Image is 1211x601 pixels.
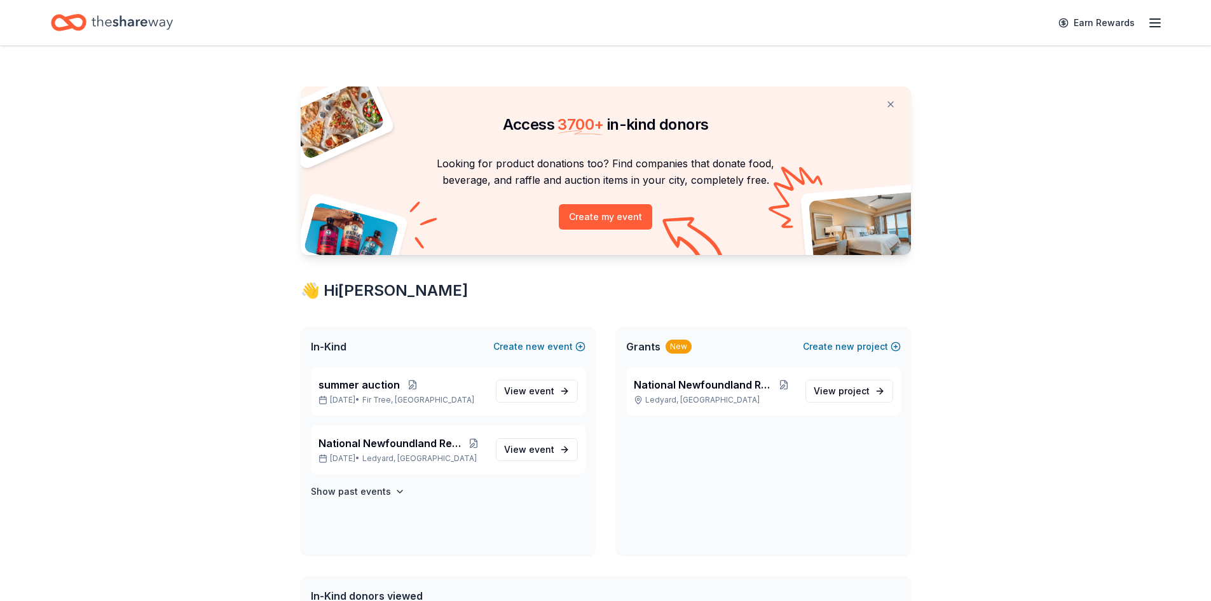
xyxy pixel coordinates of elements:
[634,377,773,392] span: National Newfoundland Rescue
[311,484,391,499] h4: Show past events
[311,339,346,354] span: In-Kind
[838,385,870,396] span: project
[286,79,385,160] img: Pizza
[318,377,400,392] span: summer auction
[362,453,477,464] span: Ledyard, [GEOGRAPHIC_DATA]
[493,339,585,354] button: Createnewevent
[626,339,660,354] span: Grants
[316,155,896,189] p: Looking for product donations too? Find companies that donate food, beverage, and raffle and auct...
[301,280,911,301] div: 👋 Hi [PERSON_NAME]
[311,484,405,499] button: Show past events
[503,115,709,134] span: Access in-kind donors
[803,339,901,354] button: Createnewproject
[666,340,692,354] div: New
[318,436,463,451] span: National Newfoundland Rescue
[504,383,554,399] span: View
[362,395,474,405] span: Fir Tree, [GEOGRAPHIC_DATA]
[51,8,173,38] a: Home
[504,442,554,457] span: View
[662,217,726,265] img: Curvy arrow
[805,380,893,403] a: View project
[496,380,578,403] a: View event
[318,453,486,464] p: [DATE] •
[529,385,554,396] span: event
[529,444,554,455] span: event
[558,115,603,134] span: 3700 +
[526,339,545,354] span: new
[835,339,854,354] span: new
[318,395,486,405] p: [DATE] •
[814,383,870,399] span: View
[559,204,652,230] button: Create my event
[1051,11,1142,34] a: Earn Rewards
[496,438,578,461] a: View event
[634,395,795,405] p: Ledyard, [GEOGRAPHIC_DATA]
